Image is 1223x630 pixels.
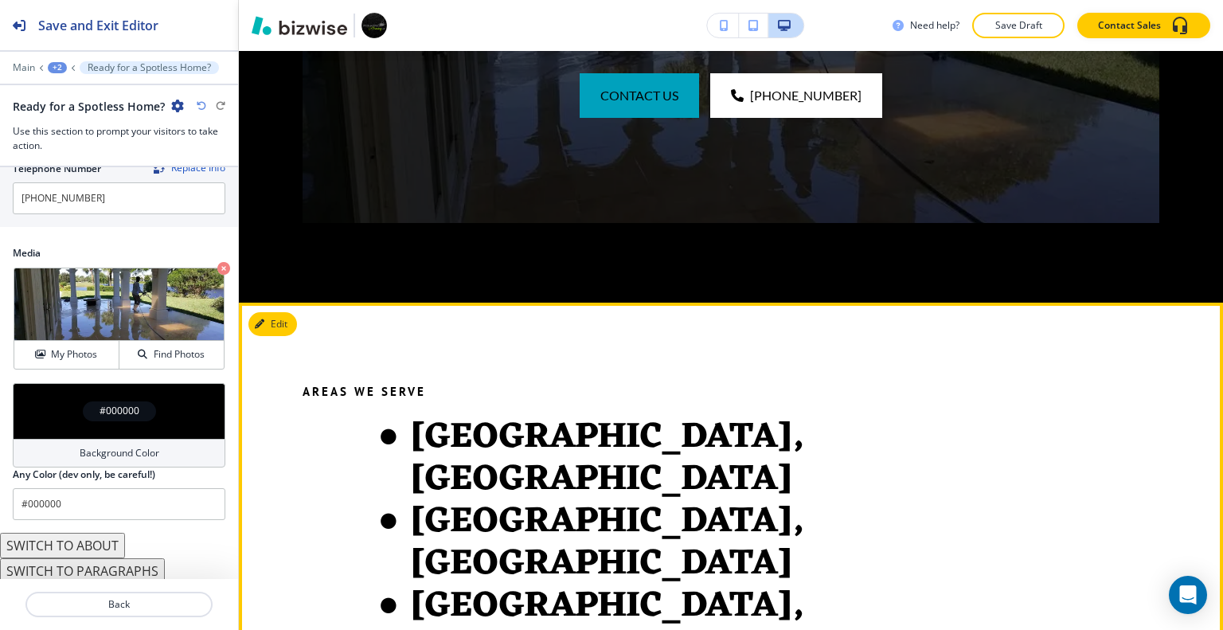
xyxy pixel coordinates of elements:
[51,347,97,362] h4: My Photos
[993,18,1044,33] p: Save Draft
[252,16,347,35] img: Bizwise Logo
[88,62,211,73] p: Ready for a Spotless Home?
[410,491,814,597] strong: [GEOGRAPHIC_DATA], [GEOGRAPHIC_DATA]
[154,162,225,175] span: Find and replace this information across Bizwise
[154,162,225,174] button: ReplaceReplace Info
[13,182,225,214] input: Ex. 561-222-1111
[27,597,211,612] p: Back
[13,383,225,468] button: #000000Background Color
[13,98,165,115] h2: Ready for a Spotless Home?
[600,86,678,105] span: contact us
[48,62,67,73] button: +2
[119,341,224,369] button: Find Photos
[710,73,882,118] a: [PHONE_NUMBER]
[910,18,959,33] h3: Need help?
[580,73,699,118] button: contact us
[410,406,814,512] strong: [GEOGRAPHIC_DATA], [GEOGRAPHIC_DATA]
[14,341,119,369] button: My Photos
[248,312,297,336] button: Edit
[303,384,426,399] strong: Areas We Serve
[13,468,155,482] h2: Any Color (dev only, be careful!)
[1098,18,1161,33] p: Contact Sales
[154,347,205,362] h4: Find Photos
[154,162,165,174] img: Replace
[13,267,225,370] div: My PhotosFind Photos
[13,62,35,73] button: Main
[80,61,219,74] button: Ready for a Spotless Home?
[100,404,139,418] h4: #000000
[1077,13,1210,38] button: Contact Sales
[13,124,225,153] h3: Use this section to prompt your visitors to take action.
[361,13,387,38] img: Your Logo
[13,246,225,260] h2: Media
[972,13,1065,38] button: Save Draft
[80,446,159,460] h4: Background Color
[154,162,225,174] div: Replace Info
[13,162,101,176] h2: Telephone Number
[1169,576,1207,614] div: Open Intercom Messenger
[25,592,213,617] button: Back
[750,86,862,105] span: [PHONE_NUMBER]
[38,16,158,35] h2: Save and Exit Editor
